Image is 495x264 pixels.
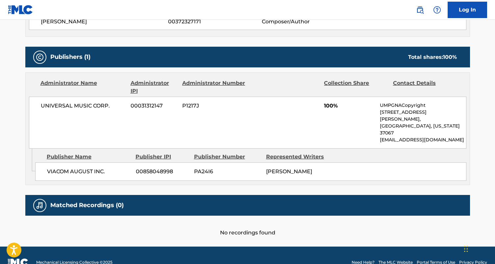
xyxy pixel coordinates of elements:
img: MLC Logo [8,5,33,14]
div: Administrator Number [182,79,246,95]
div: Total shares: [408,53,457,61]
span: [PERSON_NAME] [41,18,168,26]
div: Publisher Number [194,153,261,161]
div: Contact Details [393,79,457,95]
img: Publishers [36,53,44,61]
p: UMPGNACopyright [380,102,466,109]
img: help [433,6,441,14]
span: PA24I6 [194,168,261,176]
img: Matched Recordings [36,202,44,209]
div: Represented Writers [266,153,333,161]
div: Publisher IPI [136,153,189,161]
div: Collection Share [324,79,388,95]
p: [STREET_ADDRESS][PERSON_NAME], [380,109,466,123]
div: Administrator IPI [131,79,177,95]
div: Administrator Name [40,79,126,95]
iframe: Chat Widget [462,232,495,264]
span: P1217J [182,102,246,110]
span: 100% [324,102,375,110]
img: search [416,6,424,14]
a: Log In [448,2,487,18]
p: [GEOGRAPHIC_DATA], [US_STATE] 37067 [380,123,466,136]
div: Publisher Name [47,153,131,161]
div: No recordings found [25,216,470,237]
span: 00372327171 [168,18,261,26]
p: [EMAIL_ADDRESS][DOMAIN_NAME] [380,136,466,143]
a: Public Search [413,3,427,16]
span: 100 % [443,54,457,60]
h5: Matched Recordings (0) [50,202,124,209]
div: Drag [464,239,468,259]
span: VIACOM AUGUST INC. [47,168,131,176]
div: Help [431,3,444,16]
span: [PERSON_NAME] [266,168,312,175]
span: UNIVERSAL MUSIC CORP. [41,102,126,110]
span: Composer/Author [262,18,347,26]
h5: Publishers (1) [50,53,90,61]
span: 00858048998 [136,168,189,176]
span: 00031312147 [131,102,177,110]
